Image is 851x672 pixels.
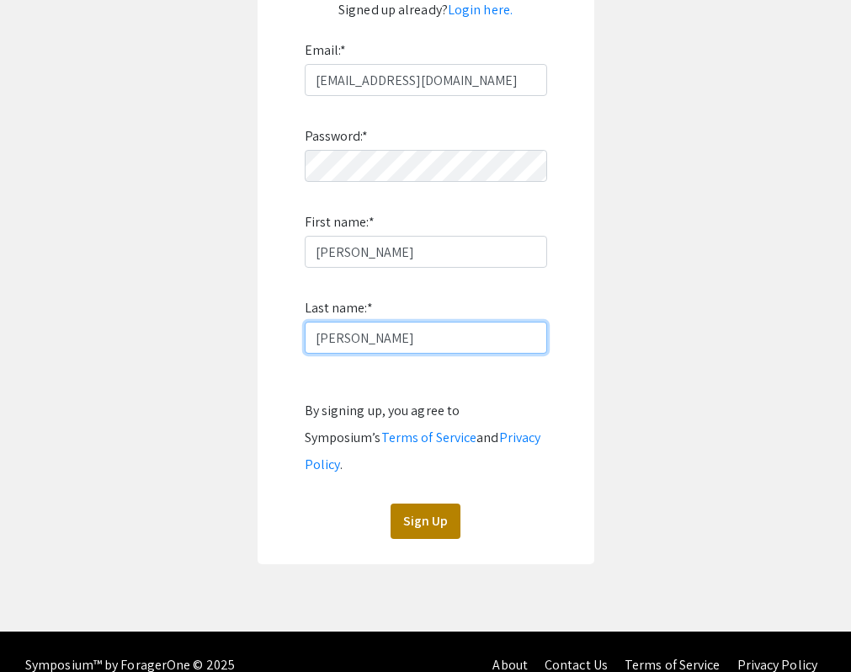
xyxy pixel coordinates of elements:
[13,596,72,659] iframe: Chat
[305,397,547,478] div: By signing up, you agree to Symposium’s and .
[448,1,513,19] a: Login here.
[305,37,347,64] label: Email:
[305,209,375,236] label: First name:
[391,504,460,539] button: Sign Up
[381,429,477,446] a: Terms of Service
[305,295,373,322] label: Last name:
[305,123,369,150] label: Password:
